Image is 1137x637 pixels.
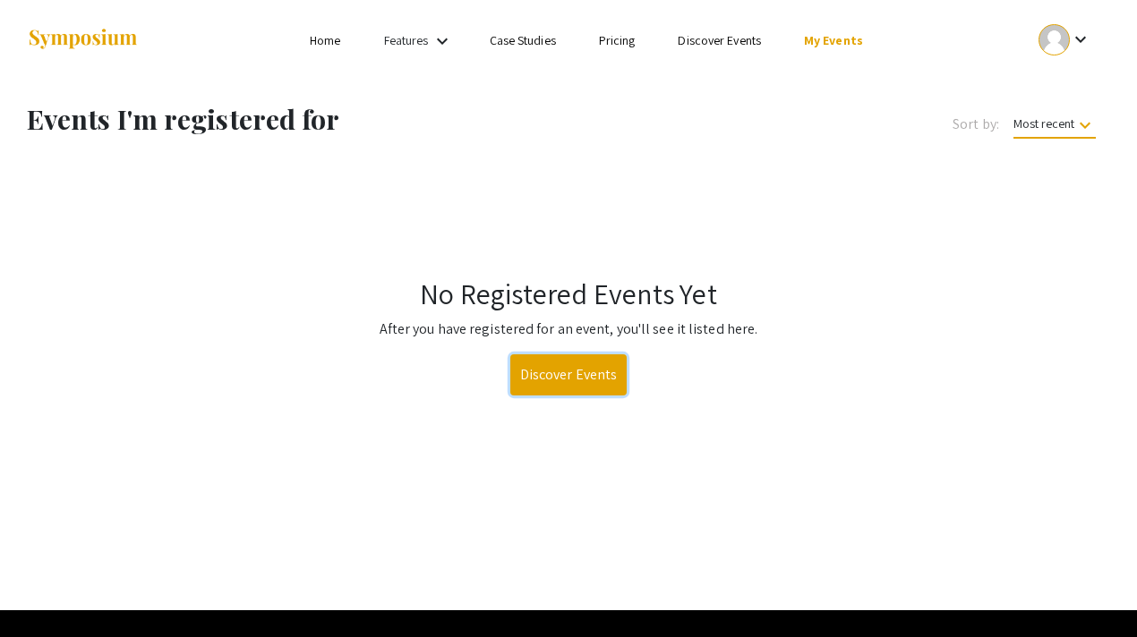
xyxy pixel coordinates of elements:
[310,32,340,48] a: Home
[510,354,628,395] a: Discover Events
[27,103,647,135] h1: Events I'm registered for
[384,32,429,48] a: Features
[432,30,453,52] mat-icon: Expand Features list
[1013,115,1096,139] span: Most recent
[13,556,76,624] iframe: Chat
[999,107,1110,140] button: Most recent
[27,28,139,52] img: Symposium by ForagerOne
[804,32,863,48] a: My Events
[678,32,761,48] a: Discover Events
[1074,115,1096,136] mat-icon: keyboard_arrow_down
[953,114,999,135] span: Sort by:
[1020,20,1110,60] button: Expand account dropdown
[31,318,1106,340] p: After you have registered for an event, you'll see it listed here.
[1070,29,1091,50] mat-icon: Expand account dropdown
[599,32,636,48] a: Pricing
[31,276,1106,310] h1: No Registered Events Yet
[490,32,556,48] a: Case Studies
